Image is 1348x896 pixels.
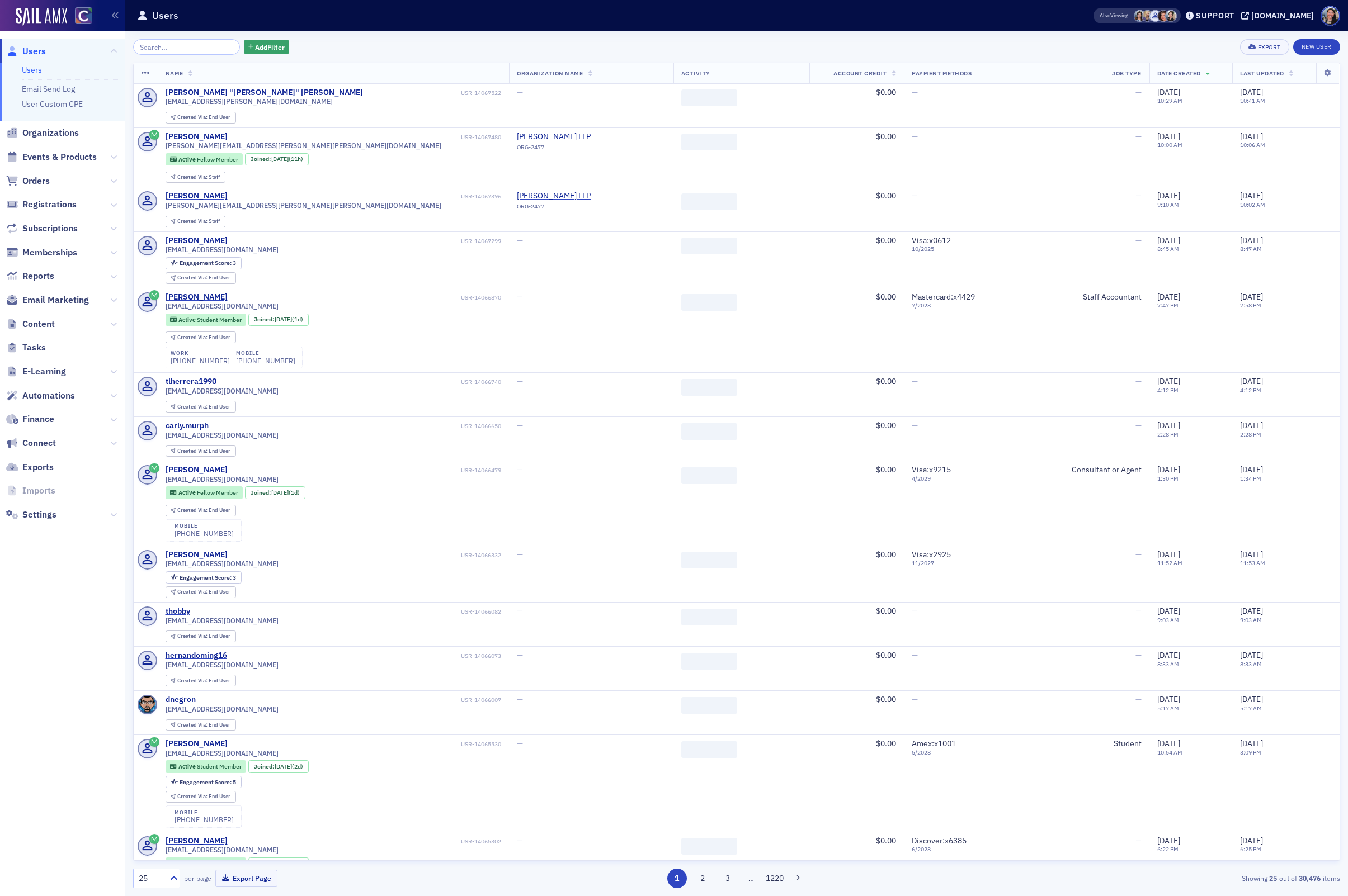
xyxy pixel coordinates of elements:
button: AddFilter [244,40,290,54]
span: [EMAIL_ADDRESS][DOMAIN_NAME] [166,475,279,483]
span: Registrations [22,198,77,211]
div: [PHONE_NUMBER] [175,529,234,538]
div: Staff [177,219,220,225]
a: Settings [6,509,56,521]
button: 2 [692,869,712,888]
time: 1:34 PM [1240,475,1261,482]
span: $0.00 [876,87,896,97]
span: Date Created [1157,69,1201,77]
span: [DATE] [1240,464,1263,475]
span: Account Credit [833,69,887,77]
span: [EMAIL_ADDRESS][DOMAIN_NAME] [166,302,279,310]
span: — [1135,549,1142,560]
span: Created Via : [177,403,209,410]
span: Alicia Gelinas [1142,10,1153,22]
span: Automations [22,390,75,402]
div: Active: Active: Fellow Member [166,153,243,165]
span: Engagement Score : [180,573,233,581]
img: SailAMX [75,7,92,25]
div: [PERSON_NAME] [166,550,228,560]
div: [PERSON_NAME] [166,739,228,749]
div: [PERSON_NAME] [166,191,228,201]
span: Joined : [251,489,272,496]
div: Created Via: Staff [166,172,225,183]
span: 7 / 2028 [912,302,991,309]
span: [DATE] [1240,549,1263,560]
span: — [1135,606,1142,616]
span: [EMAIL_ADDRESS][PERSON_NAME][DOMAIN_NAME] [166,97,333,106]
span: [DATE] [1157,131,1180,141]
span: [EMAIL_ADDRESS][DOMAIN_NAME] [166,245,279,254]
span: Memberships [22,246,77,259]
span: Student Member [197,762,242,770]
a: User Custom CPE [22,99,83,109]
div: Created Via: End User [166,630,236,642]
a: [PERSON_NAME] LLP [517,132,619,142]
span: — [912,131,918,141]
span: Content [22,318,55,330]
div: USR-14067396 [229,193,501,200]
a: [PERSON_NAME] [166,132,228,142]
button: 1 [667,869,687,888]
span: — [1135,131,1142,141]
a: Active Student Member [170,860,241,867]
time: 8:45 AM [1157,245,1179,253]
a: Automations [6,390,75,402]
a: Active Student Member [170,763,241,770]
div: USR-14066740 [218,378,501,386]
span: $0.00 [876,420,896,430]
span: Email Marketing [22,294,89,306]
span: [DATE] [1240,235,1263,245]
div: USR-14066870 [229,294,501,301]
span: Add Filter [255,42,285,52]
div: End User [177,448,230,454]
div: 3 [180,260,236,266]
a: thobby [166,606,190,617]
span: Settings [22,509,56,521]
span: 10 / 2025 [912,245,991,253]
time: 2:28 PM [1157,430,1179,438]
span: — [1135,235,1142,245]
div: (1d) [271,489,300,496]
a: Content [6,318,55,330]
a: tlherrera1990 [166,377,216,387]
span: Fellow Member [197,155,238,163]
span: Stacy Svendsen [1134,10,1146,22]
span: — [517,650,523,660]
span: [DATE] [275,315,292,323]
span: $0.00 [876,549,896,560]
time: 8:47 AM [1240,245,1262,253]
span: ‌ [681,294,737,311]
div: [PERSON_NAME] [166,465,228,475]
div: carly.murph [166,421,209,431]
span: E-Learning [22,366,66,378]
button: 1220 [765,869,785,888]
div: Consultant or Agent [1007,465,1142,475]
div: Active: Active: Fellow Member [166,486,243,499]
a: [PERSON_NAME] [166,836,228,846]
span: Organization Name [517,69,583,77]
span: Crowe LLP [517,132,619,142]
span: ‌ [681,552,737,568]
a: Memberships [6,246,77,259]
div: USR-14066332 [229,552,501,559]
div: Joined: 2025-10-07 00:00:00 [245,153,309,165]
div: mobile [175,523,234,529]
span: Crowe LLP [517,191,619,201]
span: 4 / 2029 [912,475,991,482]
a: [PHONE_NUMBER] [175,816,234,824]
span: Created Via : [177,506,209,514]
time: 10:41 AM [1240,97,1265,105]
span: Imports [22,485,55,497]
a: Finance [6,413,54,425]
button: [DOMAIN_NAME] [1241,12,1318,20]
div: Export [1258,44,1281,50]
div: Joined: 2025-10-06 00:00:00 [245,486,305,499]
span: Activity [681,69,710,77]
span: Visa : x9215 [912,464,951,475]
a: [PHONE_NUMBER] [236,357,295,365]
div: Staff Accountant [1007,292,1142,302]
time: 11:52 AM [1157,559,1182,567]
